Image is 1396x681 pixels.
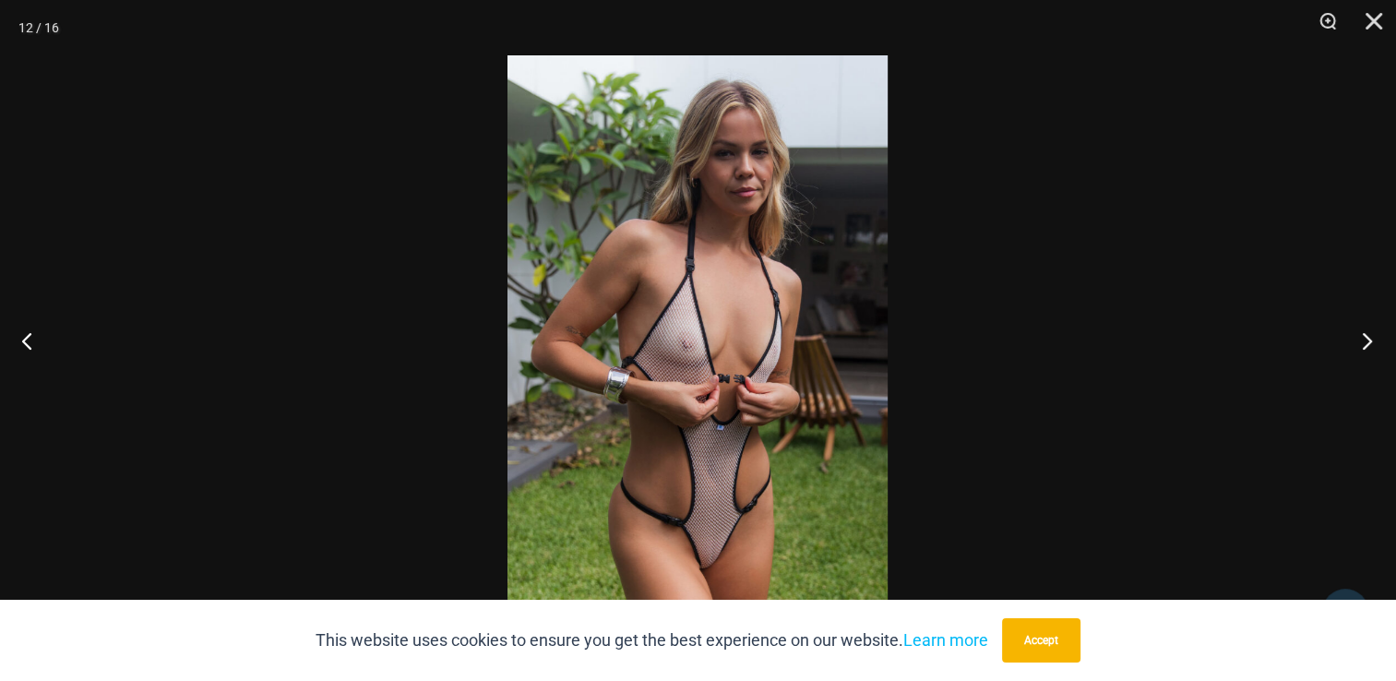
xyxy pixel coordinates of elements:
a: Learn more [903,630,988,650]
img: Trade Winds IvoryInk 819 One Piece 06 [507,55,888,626]
p: This website uses cookies to ensure you get the best experience on our website. [316,627,988,654]
button: Accept [1002,618,1080,663]
div: 12 / 16 [18,14,59,42]
button: Next [1327,294,1396,387]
